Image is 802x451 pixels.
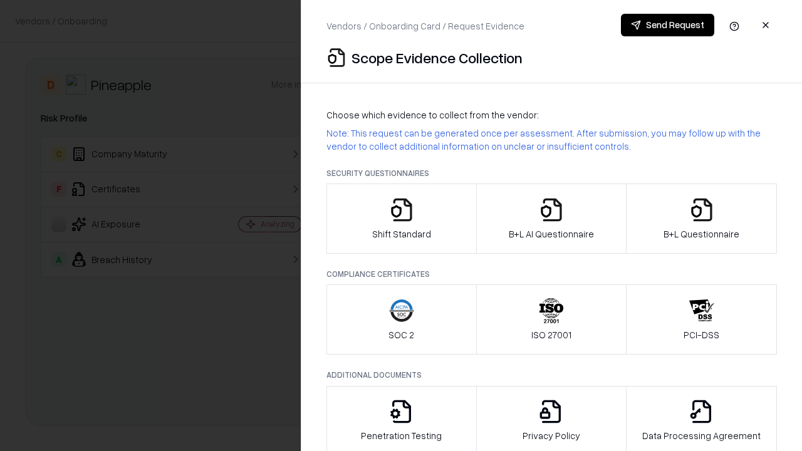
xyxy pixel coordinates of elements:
button: Send Request [621,14,714,36]
p: Note: This request can be generated once per assessment. After submission, you may follow up with... [326,127,777,153]
p: B+L AI Questionnaire [509,227,594,241]
p: B+L Questionnaire [664,227,739,241]
p: ISO 27001 [531,328,571,341]
p: SOC 2 [388,328,414,341]
button: B+L Questionnaire [626,184,777,254]
p: Data Processing Agreement [642,429,761,442]
p: PCI-DSS [684,328,719,341]
button: SOC 2 [326,284,477,355]
p: Additional Documents [326,370,777,380]
p: Penetration Testing [361,429,442,442]
button: ISO 27001 [476,284,627,355]
p: Security Questionnaires [326,168,777,179]
button: PCI-DSS [626,284,777,355]
p: Vendors / Onboarding Card / Request Evidence [326,19,524,33]
p: Scope Evidence Collection [352,48,523,68]
button: B+L AI Questionnaire [476,184,627,254]
p: Privacy Policy [523,429,580,442]
p: Compliance Certificates [326,269,777,279]
p: Choose which evidence to collect from the vendor: [326,108,777,122]
button: Shift Standard [326,184,477,254]
p: Shift Standard [372,227,431,241]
